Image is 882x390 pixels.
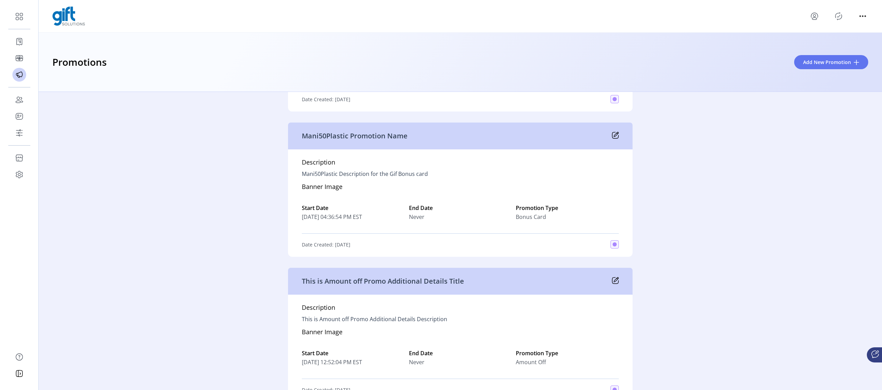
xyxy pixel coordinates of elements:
[302,182,342,194] h5: Banner Image
[857,11,868,22] button: menu
[794,55,868,69] button: Add New Promotion
[52,55,107,70] h3: Promotions
[52,7,85,26] img: logo
[302,315,447,323] p: This is Amount off Promo Additional Details Description
[302,96,350,103] p: Date Created: [DATE]
[516,213,546,221] span: Bonus Card
[302,131,408,141] p: Mani50Plastic Promotion Name
[302,204,405,212] label: Start Date
[833,11,844,22] button: Publisher Panel
[409,358,424,366] span: Never
[302,213,405,221] span: [DATE] 04:36:54 PM EST
[516,358,546,366] span: Amount Off
[302,158,335,170] h5: Description
[302,276,464,286] p: This is Amount off Promo Additional Details Title
[302,303,335,315] h5: Description
[302,241,350,248] p: Date Created: [DATE]
[302,358,405,366] span: [DATE] 12:52:04 PM EST
[302,170,428,178] p: Mani50Plastic Description for the Gif Bonus card
[516,204,619,212] label: Promotion Type
[409,349,512,357] label: End Date
[302,327,342,339] h5: Banner Image
[803,59,851,66] span: Add New Promotion
[516,349,619,357] label: Promotion Type
[302,349,405,357] label: Start Date
[809,11,820,22] button: menu
[409,204,512,212] label: End Date
[409,213,424,221] span: Never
